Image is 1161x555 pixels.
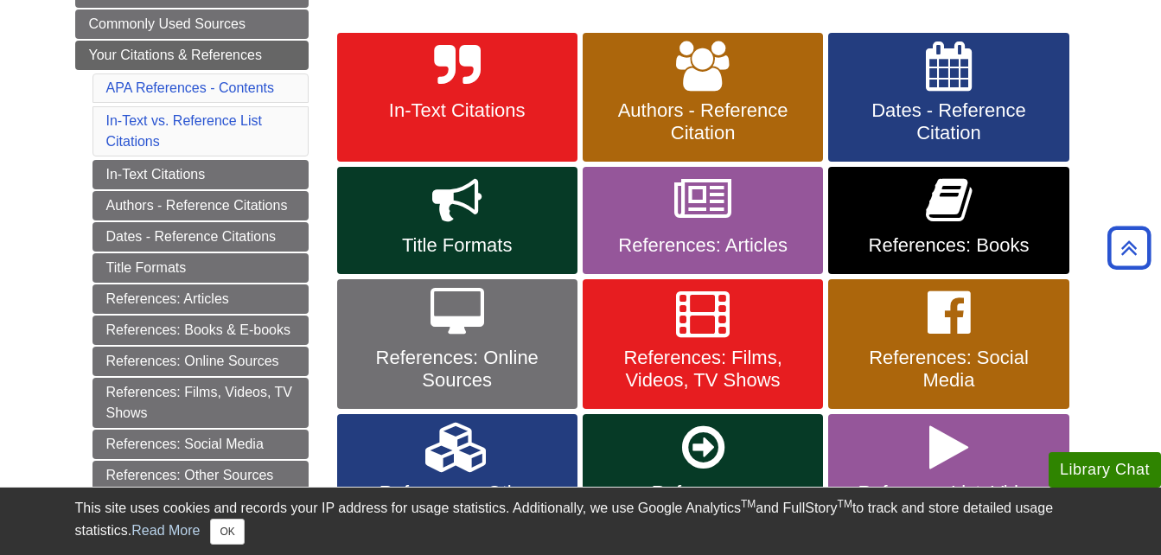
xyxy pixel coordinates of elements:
[92,347,309,376] a: References: Online Sources
[596,234,810,257] span: References: Articles
[210,519,244,545] button: Close
[92,284,309,314] a: References: Articles
[92,222,309,252] a: Dates - Reference Citations
[828,33,1069,163] a: Dates - Reference Citation
[106,80,274,95] a: APA References - Contents
[841,234,1056,257] span: References: Books
[92,430,309,459] a: References: Social Media
[1101,236,1157,259] a: Back to Top
[350,482,565,526] span: References: Other Sources
[596,99,810,144] span: Authors - Reference Citation
[89,16,246,31] span: Commonly Used Sources
[838,498,852,510] sup: TM
[131,523,200,538] a: Read More
[89,48,262,62] span: Your Citations & References
[583,167,823,274] a: References: Articles
[106,113,263,149] a: In-Text vs. Reference List Citations
[596,482,810,549] span: References: Secondary/Indirect Sources
[75,41,309,70] a: Your Citations & References
[841,99,1056,144] span: Dates - Reference Citation
[350,99,565,122] span: In-Text Citations
[841,347,1056,392] span: References: Social Media
[350,234,565,257] span: Title Formats
[841,482,1056,526] span: Reference List: Video Tutorials
[337,167,577,274] a: Title Formats
[828,279,1069,409] a: References: Social Media
[92,191,309,220] a: Authors - Reference Citations
[75,498,1087,545] div: This site uses cookies and records your IP address for usage statistics. Additionally, we use Goo...
[337,279,577,409] a: References: Online Sources
[741,498,756,510] sup: TM
[583,279,823,409] a: References: Films, Videos, TV Shows
[92,253,309,283] a: Title Formats
[92,461,309,490] a: References: Other Sources
[596,347,810,392] span: References: Films, Videos, TV Shows
[92,160,309,189] a: In-Text Citations
[1049,452,1161,488] button: Library Chat
[92,316,309,345] a: References: Books & E-books
[350,347,565,392] span: References: Online Sources
[75,10,309,39] a: Commonly Used Sources
[583,33,823,163] a: Authors - Reference Citation
[828,167,1069,274] a: References: Books
[92,378,309,428] a: References: Films, Videos, TV Shows
[337,33,577,163] a: In-Text Citations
